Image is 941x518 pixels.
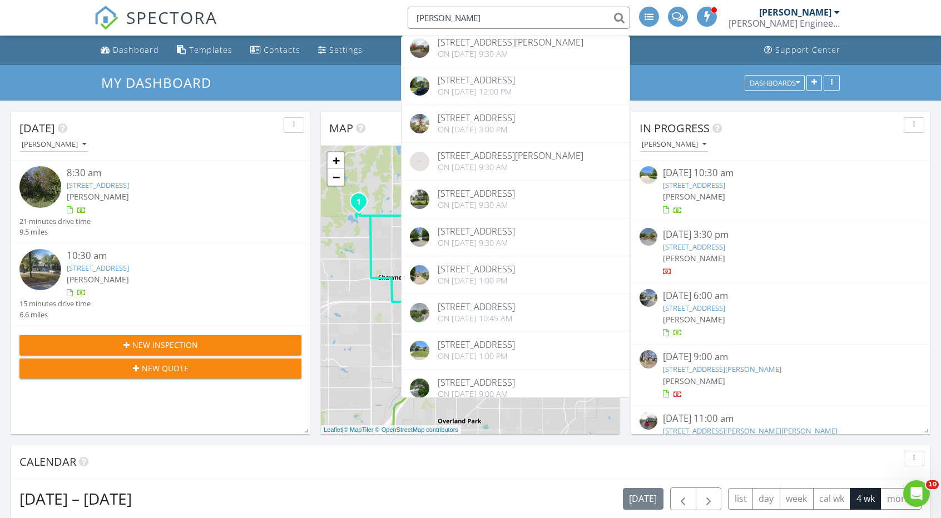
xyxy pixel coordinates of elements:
a: [STREET_ADDRESS][PERSON_NAME] [663,364,781,374]
img: streetview [410,378,429,398]
a: © OpenStreetMap contributors [375,426,458,433]
img: streetview [410,190,429,209]
a: Support Center [760,40,845,61]
span: Map [329,121,353,136]
a: [DATE] 3:30 pm [STREET_ADDRESS] [PERSON_NAME] [640,228,922,277]
div: On [DATE] 9:30 am [438,238,515,247]
div: 21 minutes drive time [19,216,91,227]
button: 4 wk [850,488,881,510]
div: 9.5 miles [19,227,91,237]
a: [STREET_ADDRESS] [67,180,129,190]
div: [STREET_ADDRESS] [438,302,515,311]
div: [STREET_ADDRESS] [438,227,515,236]
span: [PERSON_NAME] [663,253,725,263]
span: [PERSON_NAME] [663,314,725,325]
div: On [DATE] 1:00 pm [438,352,515,361]
div: On [DATE] 9:30 am [438,163,583,172]
div: [STREET_ADDRESS] [438,265,515,273]
a: 10:30 am [STREET_ADDRESS] [PERSON_NAME] 15 minutes drive time 6.6 miles [19,249,301,320]
button: New Inspection [19,335,301,355]
img: streetview [410,341,429,360]
div: [STREET_ADDRESS] [438,113,515,122]
img: streetview [640,350,657,368]
a: [STREET_ADDRESS] [663,180,725,190]
div: [STREET_ADDRESS] [438,378,515,387]
a: [DATE] 6:00 am [STREET_ADDRESS] [PERSON_NAME] [640,289,922,338]
button: New Quote [19,358,301,378]
div: [PERSON_NAME] [22,141,86,148]
div: [DATE] 3:30 pm [663,228,898,242]
a: SPECTORA [94,15,217,38]
div: [DATE] 9:00 am [663,350,898,364]
button: [PERSON_NAME] [640,137,709,152]
div: On [DATE] 12:00 pm [438,87,515,96]
a: Zoom out [328,169,344,186]
span: [PERSON_NAME] [67,274,129,285]
div: On [DATE] 10:45 am [438,314,515,323]
span: New Quote [142,362,189,374]
div: Contacts [264,44,300,55]
button: cal wk [813,488,851,510]
a: [STREET_ADDRESS] [663,242,725,252]
div: 6545 County Line Road, Shawnee, KS 66216 [359,201,365,208]
div: [STREET_ADDRESS][PERSON_NAME] [438,151,583,160]
a: Zoom in [328,152,344,169]
div: [PERSON_NAME] [759,7,831,18]
i: 1 [356,198,361,206]
div: Dashboards [750,79,800,87]
div: 8:30 am [67,166,278,180]
a: [DATE] 10:30 am [STREET_ADDRESS] [PERSON_NAME] [640,166,922,216]
img: streetview [19,166,61,208]
a: © MapTiler [344,426,374,433]
div: [PERSON_NAME] [642,141,706,148]
span: [PERSON_NAME] [663,191,725,202]
a: [STREET_ADDRESS] [67,263,129,273]
a: [DATE] 11:00 am [STREET_ADDRESS][PERSON_NAME][PERSON_NAME] [PERSON_NAME] [640,412,922,461]
a: 8:30 am [STREET_ADDRESS] [PERSON_NAME] 21 minutes drive time 9.5 miles [19,166,301,237]
div: Templates [189,44,232,55]
a: Dashboard [96,40,164,61]
button: list [728,488,753,510]
div: On [DATE] 9:30 am [438,201,515,210]
h2: [DATE] – [DATE] [19,487,132,510]
img: streetview [410,265,429,285]
input: Search everything... [408,7,630,29]
div: On [DATE] 1:00 pm [438,276,515,285]
button: [PERSON_NAME] [19,137,88,152]
div: [STREET_ADDRESS] [438,76,515,84]
img: streetview [410,303,429,322]
a: Settings [314,40,367,61]
img: streetview [640,412,657,430]
div: On [DATE] 9:30 am [438,49,583,58]
button: [DATE] [623,488,663,510]
div: 10:30 am [67,249,278,263]
div: [STREET_ADDRESS][PERSON_NAME] [438,38,583,47]
span: In Progress [640,121,710,136]
div: [STREET_ADDRESS] [438,340,515,349]
span: [DATE] [19,121,55,136]
iframe: Intercom live chat [903,480,930,507]
button: month [880,488,922,510]
div: Support Center [775,44,840,55]
div: 15 minutes drive time [19,298,91,309]
a: Leaflet [324,426,342,433]
img: streetview [640,228,657,246]
div: Settings [329,44,363,55]
a: [DATE] 9:00 am [STREET_ADDRESS][PERSON_NAME] [PERSON_NAME] [640,350,922,400]
img: streetview [410,76,429,96]
img: streetview [19,249,61,291]
img: The Best Home Inspection Software - Spectora [94,6,118,30]
span: [PERSON_NAME] [663,376,725,386]
span: [PERSON_NAME] [67,191,129,202]
button: Next [696,487,722,510]
img: streetview [410,227,429,247]
span: 10 [926,480,939,489]
button: day [752,488,780,510]
div: [DATE] 11:00 am [663,412,898,426]
div: 6.6 miles [19,310,91,320]
button: Dashboards [745,75,805,91]
img: streetview [640,289,657,307]
a: [STREET_ADDRESS] [663,303,725,313]
img: streetview [640,166,657,184]
span: Calendar [19,454,76,469]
